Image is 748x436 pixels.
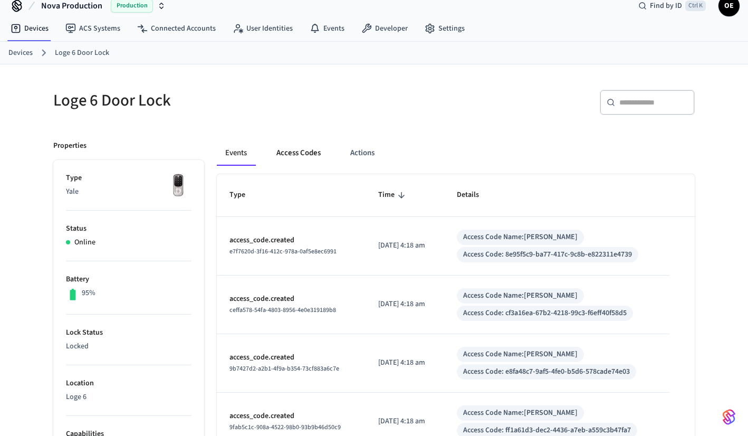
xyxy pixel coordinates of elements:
[66,341,191,352] p: Locked
[457,187,493,203] span: Details
[8,48,33,59] a: Devices
[74,237,95,248] p: Online
[217,140,255,166] button: Events
[66,173,191,184] p: Type
[217,140,695,166] div: ant example
[378,357,431,368] p: [DATE] 4:18 am
[229,352,353,363] p: access_code.created
[129,19,224,38] a: Connected Accounts
[229,411,353,422] p: access_code.created
[378,240,431,251] p: [DATE] 4:18 am
[165,173,191,199] img: Yale Assure Touchscreen Wifi Smart Lock, Satin Nickel, Front
[57,19,129,38] a: ACS Systems
[53,90,368,111] h5: Loge 6 Door Lock
[55,48,109,59] a: Loge 6 Door Lock
[82,288,95,299] p: 95%
[416,19,473,38] a: Settings
[268,140,329,166] button: Access Codes
[378,187,408,203] span: Time
[66,186,191,197] p: Yale
[650,1,682,11] span: Find by ID
[463,308,627,319] div: Access Code: cf3a16ea-67b2-4218-99c3-f6eff40f58d5
[463,407,578,419] div: Access Code Name: [PERSON_NAME]
[66,327,191,338] p: Lock Status
[53,140,87,151] p: Properties
[229,235,353,246] p: access_code.created
[229,423,341,432] span: 9fab5c1c-908a-4522-98b0-93b9b46d50c9
[463,366,630,377] div: Access Code: e8fa48c7-9af5-4fe0-b5d6-578cade74e03
[229,187,259,203] span: Type
[66,223,191,234] p: Status
[229,247,337,256] span: e7f7620d-3f16-412c-978a-0af5e8ec6991
[229,293,353,305] p: access_code.created
[224,19,301,38] a: User Identities
[463,349,578,360] div: Access Code Name: [PERSON_NAME]
[66,392,191,403] p: Loge 6
[229,364,339,373] span: 9b7427d2-a2b1-4f9a-b354-73cf883a6c7e
[2,19,57,38] a: Devices
[463,290,578,301] div: Access Code Name: [PERSON_NAME]
[66,274,191,285] p: Battery
[301,19,353,38] a: Events
[685,1,706,11] span: Ctrl K
[463,249,632,260] div: Access Code: 8e95f5c9-ba77-417c-9c8b-e822311e4739
[353,19,416,38] a: Developer
[66,378,191,389] p: Location
[229,306,336,315] span: ceffa578-54fa-4803-8956-4e0e319189b8
[378,416,431,427] p: [DATE] 4:18 am
[723,409,735,425] img: SeamLogoGradient.69752ec5.svg
[463,232,578,243] div: Access Code Name: [PERSON_NAME]
[463,425,631,436] div: Access Code: ff1a61d3-dec2-4436-a7eb-a559c3b47fa7
[378,299,431,310] p: [DATE] 4:18 am
[342,140,383,166] button: Actions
